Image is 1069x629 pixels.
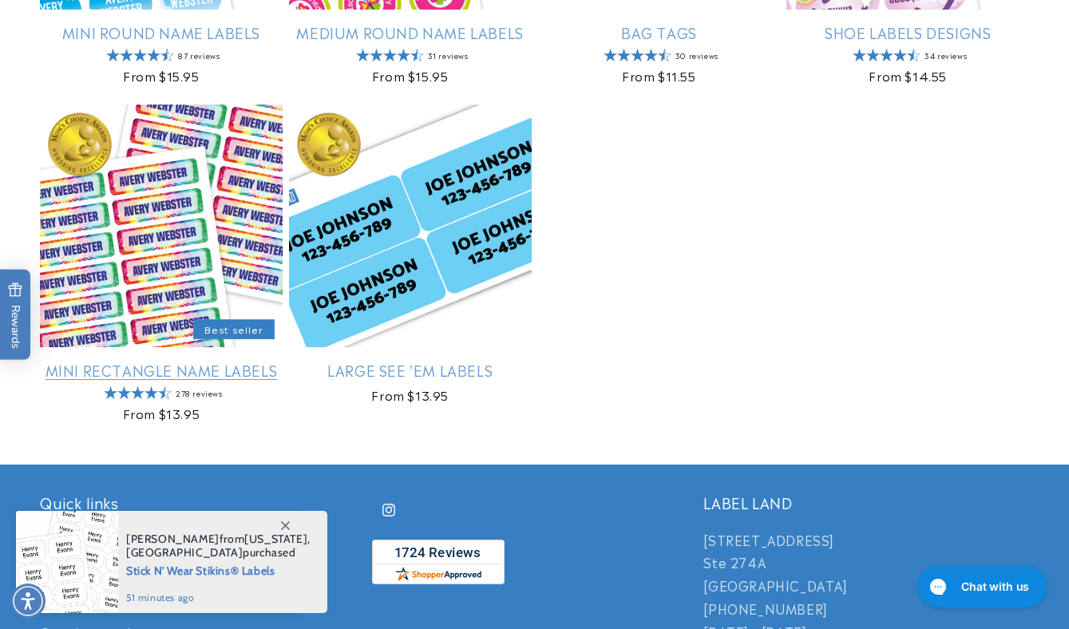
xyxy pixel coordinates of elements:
span: 51 minutes ago [126,591,311,605]
span: Stick N' Wear Stikins® Labels [126,560,311,580]
a: Large See 'em Labels [289,361,532,379]
span: [GEOGRAPHIC_DATA] [126,545,243,560]
span: from , purchased [126,532,311,560]
a: Bag Tags [538,23,781,42]
a: Shoe Labels Designs [786,23,1029,42]
a: Mini Rectangle Name Labels [40,361,283,379]
span: [US_STATE] [244,532,307,546]
h2: Quick links [40,493,366,512]
a: Mini Round Name Labels [40,23,283,42]
span: [PERSON_NAME] [126,532,220,546]
a: Medium Round Name Labels [289,23,532,42]
h2: LABEL LAND [703,493,1029,512]
span: Rewards [8,283,23,349]
iframe: Gorgias live chat messenger [909,560,1053,613]
div: Accessibility Menu [10,584,46,619]
a: shopperapproved.com [372,540,505,590]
